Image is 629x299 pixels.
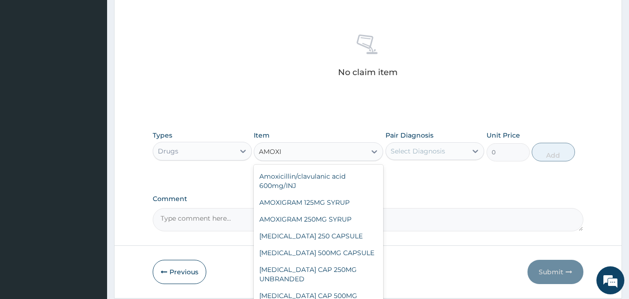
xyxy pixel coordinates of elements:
p: No claim item [338,68,398,77]
div: Select Diagnosis [391,146,445,156]
div: [MEDICAL_DATA] 500MG CAPSULE [254,244,383,261]
button: Add [532,143,575,161]
div: Drugs [158,146,178,156]
label: Unit Price [487,131,520,140]
div: Amoxicillin/clavulanic acid 600mg/INJ [254,168,383,194]
button: Submit [528,260,583,284]
div: AMOXIGRAM 250MG SYRUP [254,211,383,228]
label: Types [153,132,172,139]
img: d_794563401_company_1708531726252_794563401 [17,47,38,70]
div: Minimize live chat window [153,5,175,27]
div: [MEDICAL_DATA] 250 CAPSULE [254,228,383,244]
div: [MEDICAL_DATA] CAP 250MG UNBRANDED [254,261,383,287]
textarea: Type your message and hit 'Enter' [5,200,177,232]
label: Comment [153,195,584,203]
span: We're online! [54,90,129,184]
label: Item [254,131,270,140]
div: AMOXIGRAM 125MG SYRUP [254,194,383,211]
div: Chat with us now [48,52,156,64]
button: Previous [153,260,206,284]
label: Pair Diagnosis [386,131,433,140]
